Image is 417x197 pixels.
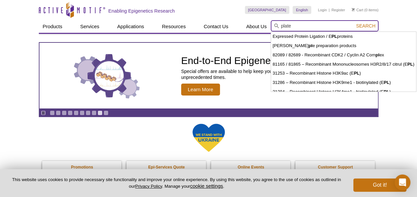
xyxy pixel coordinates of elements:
[158,20,190,33] a: Resources
[295,161,376,173] a: Customer Support
[242,20,271,33] a: About Us
[354,23,377,29] button: Search
[39,43,378,108] article: End-to-End Epigenetic Services
[148,165,185,169] strong: Epi-Services Quote
[271,69,416,78] li: 31253 – Recombinant Histone H3K9ac (E )
[190,183,223,189] button: cookie settings
[68,110,73,115] a: Go to slide 4
[50,110,55,115] a: Go to slide 1
[92,110,97,115] a: Go to slide 8
[331,8,345,12] a: Register
[113,20,148,33] a: Applications
[108,8,175,14] h2: Enabling Epigenetics Research
[384,80,389,85] strong: PL
[238,165,264,169] strong: Online Events
[271,20,379,32] input: Keyword, Cat. No.
[76,20,104,33] a: Services
[71,165,93,169] strong: Promotions
[74,110,79,115] a: Go to slide 5
[126,161,207,173] a: Epi-Services Quote
[329,6,330,14] li: |
[86,110,91,115] a: Go to slide 7
[352,6,379,14] li: (0 items)
[271,32,416,41] li: Expressed Protein Ligation / E proteins
[245,6,290,14] a: [GEOGRAPHIC_DATA]
[192,123,225,153] img: We Stand With Ukraine
[394,174,410,190] div: Open Intercom Messenger
[56,110,61,115] a: Go to slide 2
[80,110,85,115] a: Go to slide 6
[62,110,67,115] a: Go to slide 3
[41,110,46,115] a: Toggle autoplay
[104,110,108,115] a: Go to slide 10
[293,6,311,14] a: English
[200,20,232,33] a: Contact Us
[353,178,406,192] button: Got it!
[39,43,378,108] a: Three gears with decorative charts inside the larger center gear. End-to-End Epigenetic Services ...
[318,8,327,12] a: Login
[271,60,416,69] li: 81165 / 81865 – Recombinant Mononucleosomes H3R2/8/17 citrul (E )
[271,87,416,97] li: 31284 – Recombinant Histone H3K4me1 - biotinylated (E )
[309,43,313,48] strong: pl
[376,52,380,57] strong: pl
[271,50,416,60] li: 82089 / 82689 - Recombinant CDK2 / Cyclin A2 Com ex
[271,78,416,87] li: 31286 – Recombinant Histone H3K9me1 - biotinylated (E )
[407,62,413,67] strong: PL
[352,8,363,12] a: Cart
[181,68,375,80] p: Special offers are available to help keep your research moving forward during these unprecedented...
[271,41,416,50] li: [PERSON_NAME] e preparation products
[39,20,66,33] a: Products
[352,8,355,11] img: Your Cart
[42,161,122,173] a: Promotions
[356,23,375,29] span: Search
[318,165,353,169] strong: Customer Support
[354,71,359,76] strong: PL
[211,161,291,173] a: Online Events
[74,52,140,99] img: Three gears with decorative charts inside the larger center gear.
[135,184,162,189] a: Privacy Policy
[181,56,375,66] h2: End-to-End Epigenetic Services
[11,177,342,189] p: This website uses cookies to provide necessary site functionality and improve your online experie...
[181,84,220,96] span: Learn More
[384,89,389,94] strong: PL
[98,110,103,115] a: Go to slide 9
[331,34,337,39] strong: PL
